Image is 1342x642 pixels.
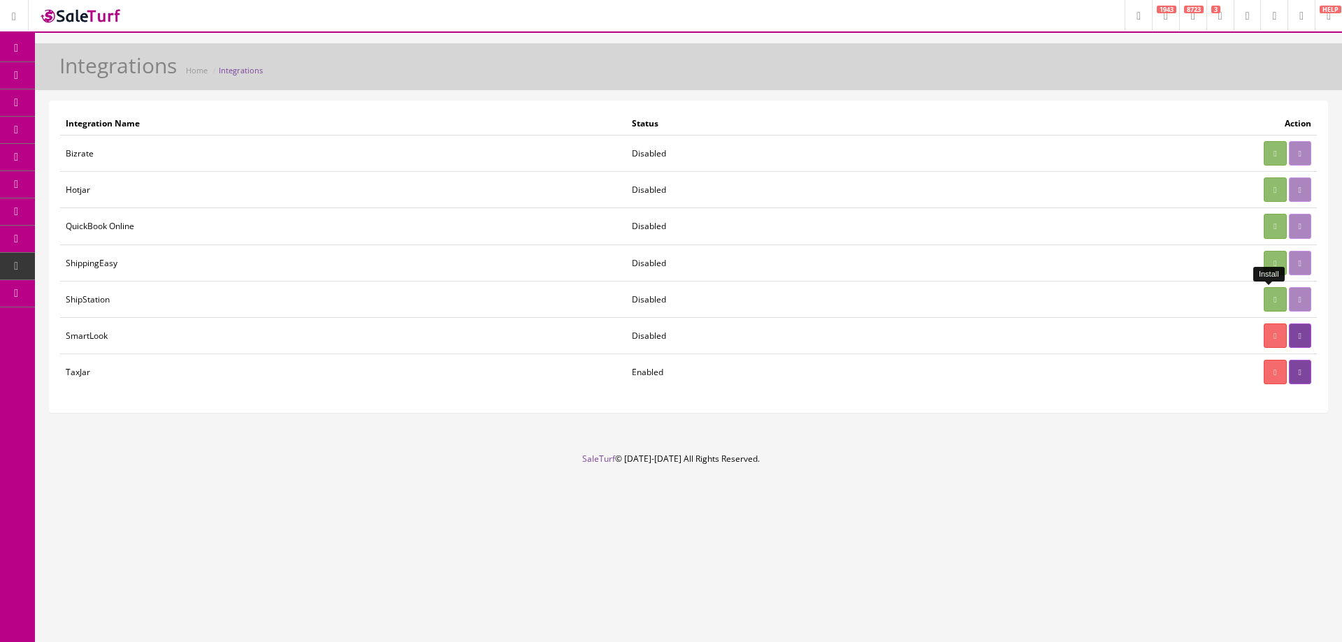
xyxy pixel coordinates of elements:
h1: Integrations [59,54,177,77]
td: TaxJar [60,353,626,390]
td: QuickBook Online [60,208,626,245]
td: ShipStation [60,281,626,317]
td: Disabled [626,281,928,317]
td: Disabled [626,245,928,281]
td: SmartLook [60,317,626,353]
a: Integrations [219,65,263,75]
span: 8723 [1184,6,1204,13]
td: Disabled [626,208,928,245]
a: Home [186,65,208,75]
td: ShippingEasy [60,245,626,281]
td: Hotjar [60,172,626,208]
td: Disabled [626,172,928,208]
td: Status [626,112,928,136]
td: Disabled [626,136,928,172]
span: 3 [1211,6,1220,13]
td: Bizrate [60,136,626,172]
span: 1943 [1157,6,1176,13]
img: SaleTurf [39,6,123,25]
td: Action [928,112,1317,136]
td: Integration Name [60,112,626,136]
a: SaleTurf [582,453,615,465]
div: Install [1253,267,1285,282]
td: Disabled [626,317,928,353]
span: HELP [1320,6,1341,13]
td: Enabled [626,353,928,390]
